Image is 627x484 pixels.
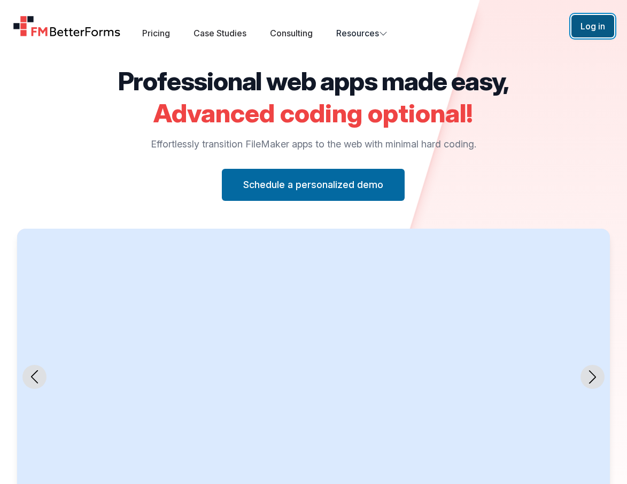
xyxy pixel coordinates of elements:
h2: Professional web apps made easy, [118,68,509,94]
button: Schedule a personalized demo [222,169,405,201]
a: Pricing [142,28,170,38]
a: Home [13,15,121,37]
h2: Advanced coding optional! [118,100,509,126]
button: Log in [571,15,614,37]
p: Effortlessly transition FileMaker apps to the web with minimal hard coding. [118,137,509,152]
a: Consulting [270,28,313,38]
button: Resources [336,27,388,40]
a: Case Studies [193,28,246,38]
